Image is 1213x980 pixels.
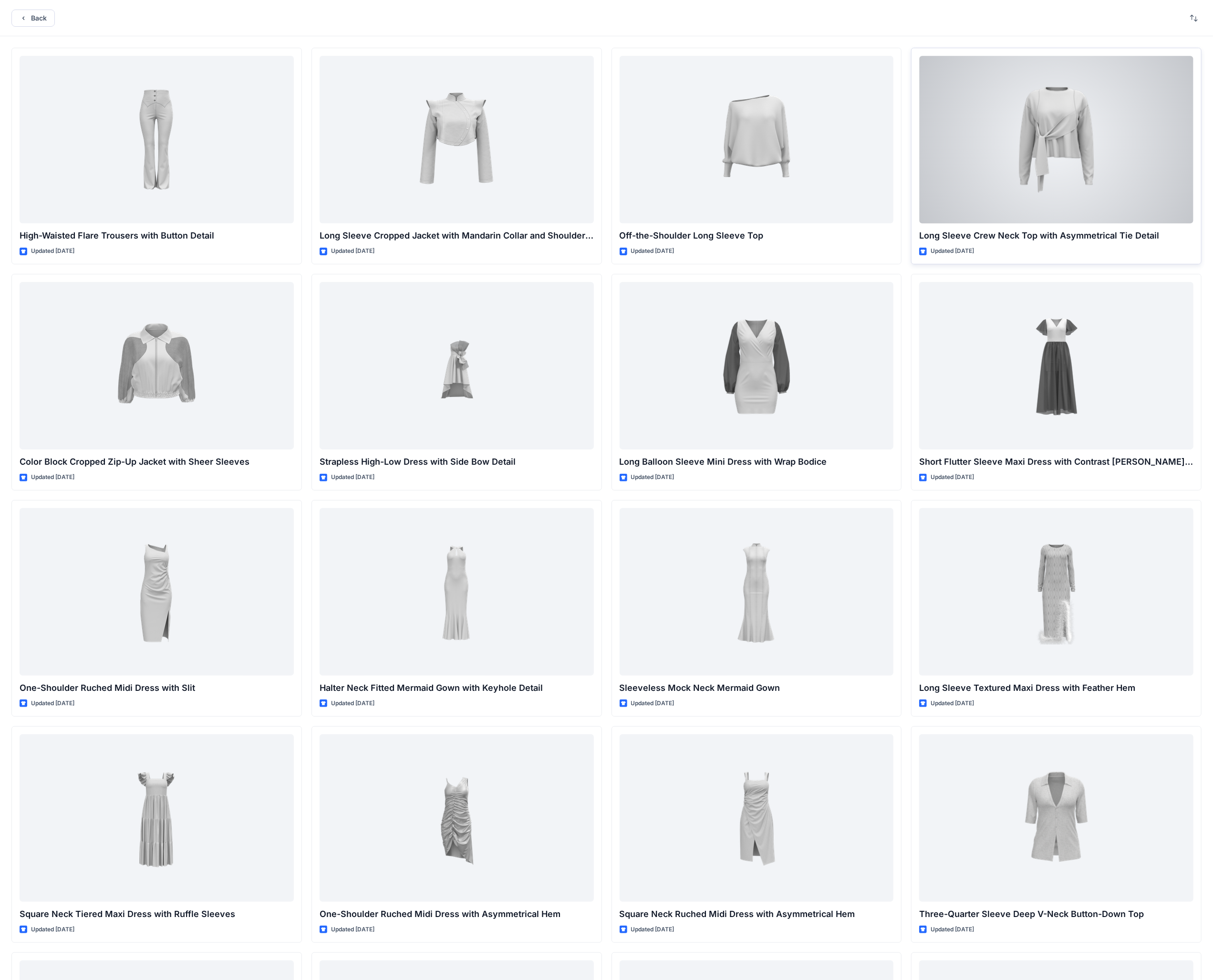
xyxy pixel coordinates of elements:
[919,907,1193,921] p: Three-Quarter Sleeve Deep V-Neck Button-Down Top
[20,508,294,676] a: One-Shoulder Ruched Midi Dress with Slit
[620,455,894,469] p: Long Balloon Sleeve Mini Dress with Wrap Bodice
[931,472,974,482] p: Updated [DATE]
[320,907,594,921] p: One-Shoulder Ruched Midi Dress with Asymmetrical Hem
[20,229,294,242] p: High-Waisted Flare Trousers with Button Detail
[20,56,294,223] a: High-Waisted Flare Trousers with Button Detail
[631,472,674,482] p: Updated [DATE]
[20,282,294,449] a: Color Block Cropped Zip-Up Jacket with Sheer Sleeves
[331,699,374,709] p: Updated [DATE]
[331,246,374,256] p: Updated [DATE]
[20,681,294,695] p: One-Shoulder Ruched Midi Dress with Slit
[620,681,894,695] p: Sleeveless Mock Neck Mermaid Gown
[331,925,374,935] p: Updated [DATE]
[320,681,594,695] p: Halter Neck Fitted Mermaid Gown with Keyhole Detail
[20,734,294,902] a: Square Neck Tiered Maxi Dress with Ruffle Sleeves
[31,925,74,935] p: Updated [DATE]
[31,472,74,482] p: Updated [DATE]
[919,455,1193,469] p: Short Flutter Sleeve Maxi Dress with Contrast [PERSON_NAME] and [PERSON_NAME]
[331,472,374,482] p: Updated [DATE]
[620,907,894,921] p: Square Neck Ruched Midi Dress with Asymmetrical Hem
[620,282,894,449] a: Long Balloon Sleeve Mini Dress with Wrap Bodice
[620,734,894,902] a: Square Neck Ruched Midi Dress with Asymmetrical Hem
[931,699,974,709] p: Updated [DATE]
[31,246,74,256] p: Updated [DATE]
[919,681,1193,695] p: Long Sleeve Textured Maxi Dress with Feather Hem
[919,56,1193,223] a: Long Sleeve Crew Neck Top with Asymmetrical Tie Detail
[631,246,674,256] p: Updated [DATE]
[631,925,674,935] p: Updated [DATE]
[620,229,894,242] p: Off-the-Shoulder Long Sleeve Top
[320,282,594,449] a: Strapless High-Low Dress with Side Bow Detail
[931,246,974,256] p: Updated [DATE]
[919,282,1193,449] a: Short Flutter Sleeve Maxi Dress with Contrast Bodice and Sheer Overlay
[320,455,594,469] p: Strapless High-Low Dress with Side Bow Detail
[620,56,894,223] a: Off-the-Shoulder Long Sleeve Top
[931,925,974,935] p: Updated [DATE]
[11,10,55,27] button: Back
[320,229,594,242] p: Long Sleeve Cropped Jacket with Mandarin Collar and Shoulder Detail
[320,734,594,902] a: One-Shoulder Ruched Midi Dress with Asymmetrical Hem
[320,56,594,223] a: Long Sleeve Cropped Jacket with Mandarin Collar and Shoulder Detail
[320,508,594,676] a: Halter Neck Fitted Mermaid Gown with Keyhole Detail
[620,508,894,676] a: Sleeveless Mock Neck Mermaid Gown
[919,734,1193,902] a: Three-Quarter Sleeve Deep V-Neck Button-Down Top
[20,455,294,469] p: Color Block Cropped Zip-Up Jacket with Sheer Sleeves
[631,699,674,709] p: Updated [DATE]
[919,229,1193,242] p: Long Sleeve Crew Neck Top with Asymmetrical Tie Detail
[20,907,294,921] p: Square Neck Tiered Maxi Dress with Ruffle Sleeves
[31,699,74,709] p: Updated [DATE]
[919,508,1193,676] a: Long Sleeve Textured Maxi Dress with Feather Hem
